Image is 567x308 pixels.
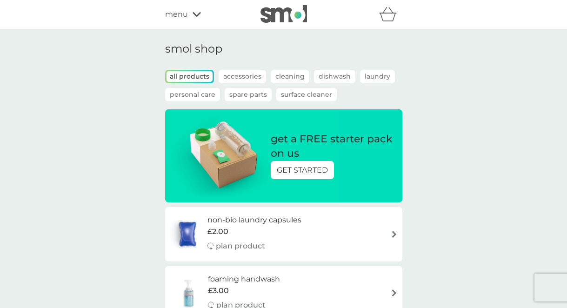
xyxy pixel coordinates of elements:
[216,240,265,252] p: plan product
[271,132,393,161] p: get a FREE starter pack on us
[260,5,307,23] img: smol
[208,285,229,297] span: £3.00
[271,70,309,83] button: Cleaning
[208,273,280,285] h6: foaming handwash
[170,218,205,250] img: non-bio laundry capsules
[207,214,301,226] h6: non-bio laundry capsules
[314,70,355,83] button: Dishwash
[391,231,398,238] img: arrow right
[219,70,266,83] button: Accessories
[360,70,395,83] button: Laundry
[379,5,402,24] div: basket
[207,226,228,238] span: £2.00
[391,289,398,296] img: arrow right
[167,71,213,82] button: all products
[165,42,402,56] h1: smol shop
[225,88,272,101] button: Spare Parts
[165,88,220,101] button: Personal Care
[277,164,328,176] p: GET STARTED
[276,88,337,101] button: Surface Cleaner
[165,8,188,20] span: menu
